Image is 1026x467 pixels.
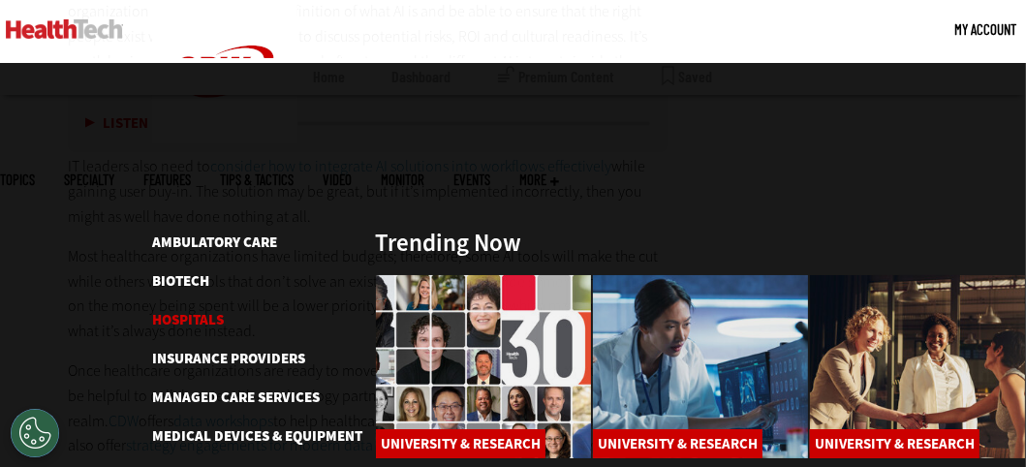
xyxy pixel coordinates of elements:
a: Insurance Providers [152,349,305,368]
img: medical researchers looks at images on a monitor in a lab [592,274,809,459]
a: Premium Content [498,58,615,95]
img: collage of influencers [375,274,592,459]
img: business leaders shake hands in conference room [809,274,1026,459]
img: Home [6,19,123,39]
a: Managed Care Services [152,388,320,407]
h3: Trending Now [375,231,521,255]
a: University & Research [593,429,762,458]
a: Biotech [152,271,209,291]
button: Open Preferences [11,409,59,457]
a: Saved [662,58,713,95]
a: Dashboard [392,58,451,95]
a: Hospitals [152,310,224,329]
a: Home [314,58,346,95]
a: Medical Devices & Equipment [152,426,362,446]
a: University & Research [376,429,545,458]
a: University & Research [810,429,979,458]
a: Ambulatory Care [152,233,277,252]
div: Cookies Settings [11,409,59,457]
